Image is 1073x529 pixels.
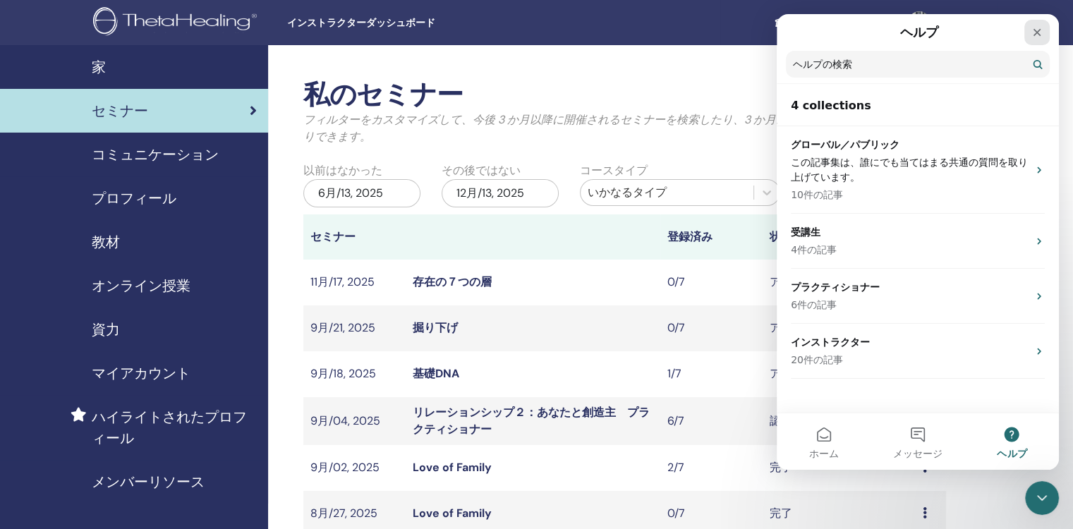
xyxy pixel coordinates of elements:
td: 9月/21, 2025 [303,305,406,351]
span: 教材 [92,231,120,253]
span: 資力 [92,319,120,340]
label: コースタイプ [580,162,648,179]
p: フィルターをカスタマイズして、今後 3 か月以降に開催されるセミナーを検索したり、3 か月以上前のセミナーをチェックしたりできます。 [303,111,946,145]
td: 1/7 [660,351,763,397]
div: 6月/13, 2025 [303,179,420,207]
div: 12月/13, 2025 [442,179,559,207]
h2: 私のセミナー [303,79,946,111]
a: Love of Family [413,460,492,475]
td: アクティブ 公開済み [763,351,916,397]
a: Love of Family [413,506,492,521]
span: ハイライトされたプロフィール [92,406,257,449]
td: 認定準備完了 [763,397,916,445]
a: リレーションシップ２：あなたと創造主 プラクティショナー [413,405,650,437]
th: 状態 [763,214,916,260]
a: 掘り下げ [413,320,458,335]
a: 学生ダッシュボード [763,10,897,36]
td: 9月/04, 2025 [303,397,406,445]
td: 9月/18, 2025 [303,351,406,397]
iframe: Intercom live chat [777,14,1059,470]
td: 0/7 [660,260,763,305]
span: 家 [92,56,106,78]
span: プロフィール [92,188,176,209]
td: 完了 [763,445,916,491]
th: 登録済み [660,214,763,260]
td: 2/7 [660,445,763,491]
iframe: Intercom live chat [1025,481,1059,515]
td: 0/7 [660,305,763,351]
img: default.jpg [908,11,930,34]
span: マイアカウント [92,363,190,384]
span: インストラクターダッシュボード [287,16,499,30]
a: 基礎DNA [413,366,459,381]
div: いかなるタイプ [588,184,746,201]
td: アクティブ 公開済み [763,260,916,305]
label: その後ではない [442,162,521,179]
th: セミナー [303,214,406,260]
img: graduation-cap-white.svg [774,16,791,28]
td: 11月/17, 2025 [303,260,406,305]
span: オンライン授業 [92,275,190,296]
img: logo.png [93,7,262,39]
span: メンバーリソース [92,471,205,492]
label: 以前はなかった [303,162,382,179]
span: コミュニケーション [92,144,219,165]
span: セミナー [92,100,148,121]
a: 存在の７つの層 [413,274,492,289]
td: 6/7 [660,397,763,445]
td: アクティブ 公開済み [763,305,916,351]
td: 9月/02, 2025 [303,445,406,491]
